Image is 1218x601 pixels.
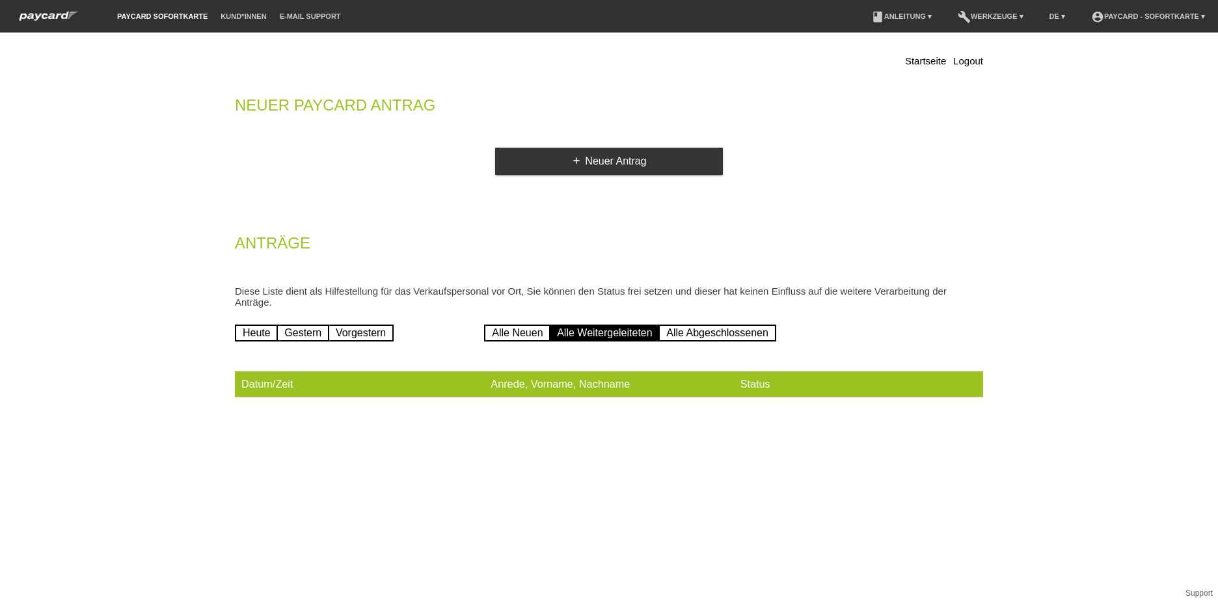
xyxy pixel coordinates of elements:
[214,12,273,20] a: Kund*innen
[328,325,394,341] a: Vorgestern
[658,325,776,341] a: Alle Abgeschlossenen
[571,155,582,166] i: add
[484,325,550,341] a: Alle Neuen
[734,371,983,397] th: Status
[1043,12,1072,20] a: DE ▾
[484,371,733,397] th: Anrede, Vorname, Nachname
[1185,589,1213,598] a: Support
[905,55,946,66] a: Startseite
[871,10,884,23] i: book
[495,148,723,175] a: addNeuer Antrag
[13,9,85,23] img: paycard Sofortkarte
[865,12,938,20] a: bookAnleitung ▾
[953,55,983,66] a: Logout
[13,15,85,25] a: paycard Sofortkarte
[235,286,983,308] p: Diese Liste dient als Hilfestellung für das Verkaufspersonal vor Ort, Sie können den Status frei ...
[235,371,484,397] th: Datum/Zeit
[1085,12,1211,20] a: account_circlepaycard - Sofortkarte ▾
[235,99,983,118] h2: Neuer Paycard Antrag
[235,325,278,341] a: Heute
[111,12,214,20] a: paycard Sofortkarte
[235,237,983,256] h2: Anträge
[1091,10,1104,23] i: account_circle
[549,325,660,341] a: Alle Weitergeleiteten
[951,12,1030,20] a: buildWerkzeuge ▾
[277,325,329,341] a: Gestern
[273,12,347,20] a: E-Mail Support
[958,10,971,23] i: build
